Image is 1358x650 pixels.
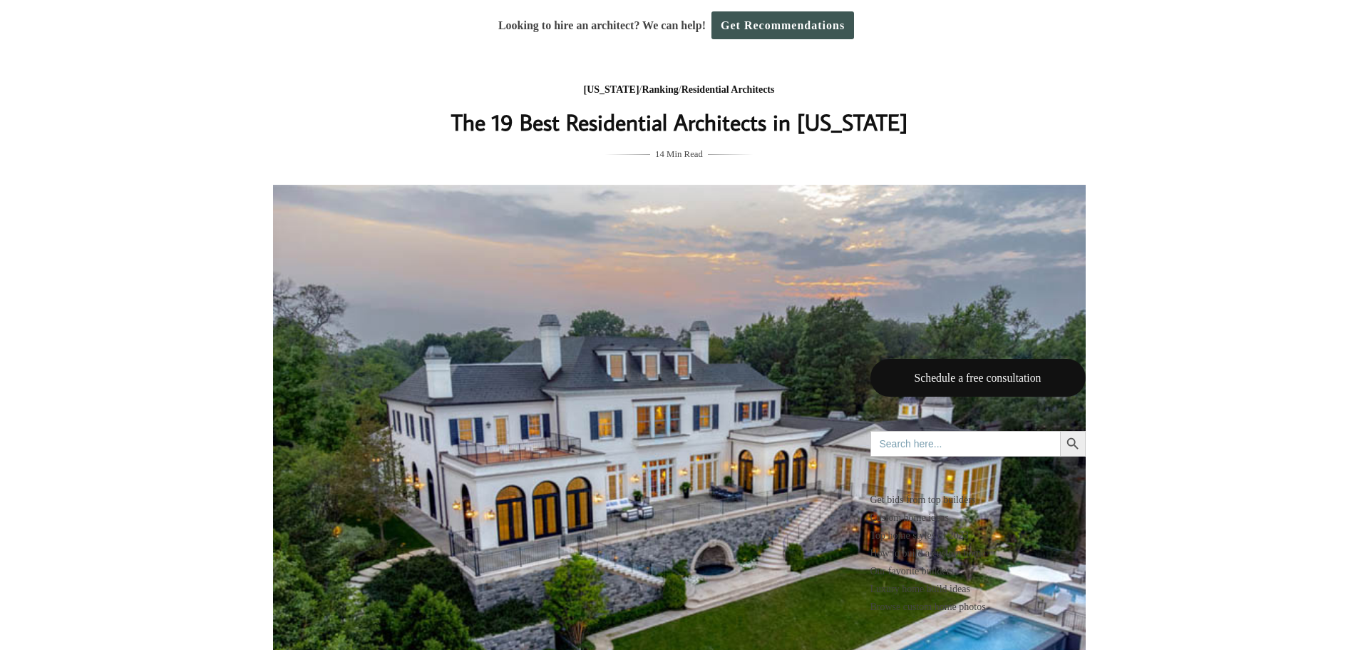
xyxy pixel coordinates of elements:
[655,146,703,162] span: 14 Min Read
[642,84,678,95] a: Ranking
[395,105,964,139] h1: The 19 Best Residential Architects in [US_STATE]
[681,84,775,95] a: Residential Architects
[711,11,854,39] a: Get Recommendations
[584,84,639,95] a: [US_STATE]
[395,81,964,99] div: / /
